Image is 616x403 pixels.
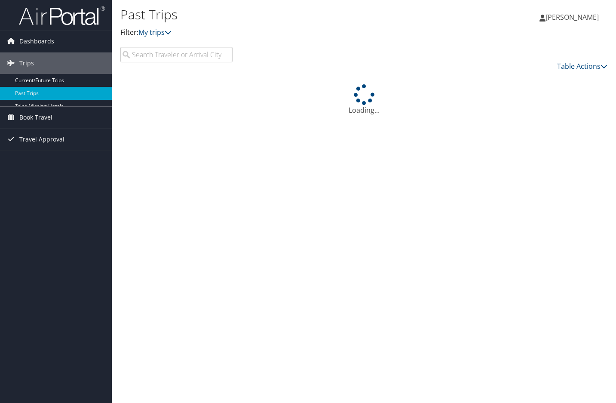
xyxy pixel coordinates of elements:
span: Book Travel [19,107,52,128]
a: My trips [138,28,172,37]
img: airportal-logo.png [19,6,105,26]
input: Search Traveler or Arrival City [120,47,233,62]
span: Travel Approval [19,129,64,150]
span: Trips [19,52,34,74]
div: Loading... [120,84,607,115]
h1: Past Trips [120,6,445,24]
span: [PERSON_NAME] [546,12,599,22]
p: Filter: [120,27,445,38]
a: Table Actions [557,62,607,71]
span: Dashboards [19,31,54,52]
a: [PERSON_NAME] [539,4,607,30]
